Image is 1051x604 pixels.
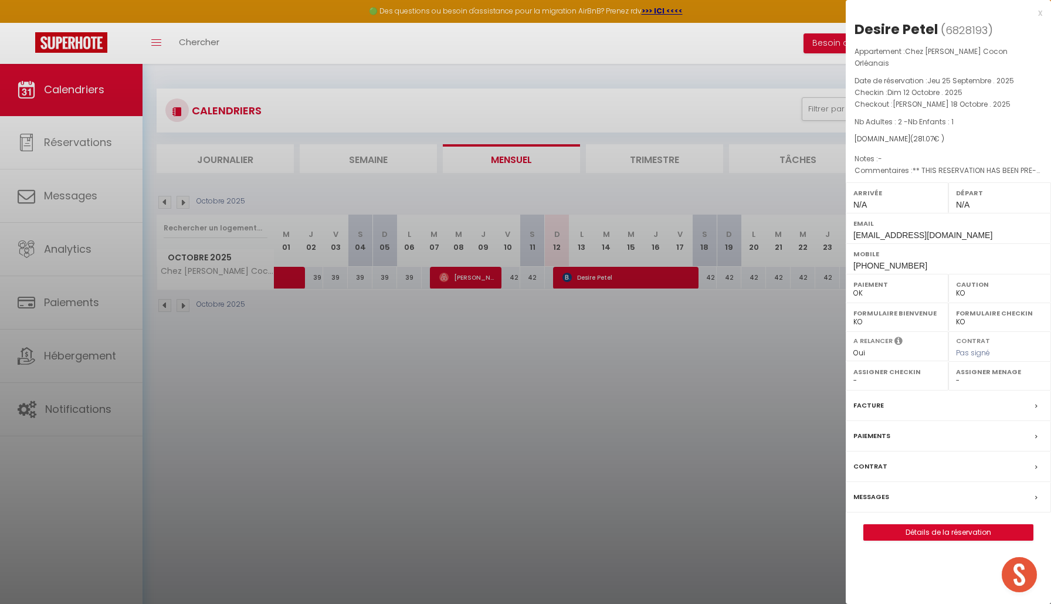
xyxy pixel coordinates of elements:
a: Détails de la réservation [864,525,1033,540]
label: Formulaire Checkin [956,307,1043,319]
label: Paiement [853,279,941,290]
label: A relancer [853,336,893,346]
label: Facture [853,399,884,412]
span: N/A [853,200,867,209]
span: [PHONE_NUMBER] [853,261,927,270]
span: Nb Adultes : 2 - [855,117,954,127]
p: Date de réservation : [855,75,1042,87]
div: Desire Petel [855,20,938,39]
span: Nb Enfants : 1 [908,117,954,127]
div: Ouvrir le chat [1002,557,1037,592]
label: Caution [956,279,1043,290]
label: Arrivée [853,187,941,199]
span: 281.07 [913,134,934,144]
span: ( ) [941,22,993,38]
span: Pas signé [956,348,990,358]
span: 6828193 [945,23,988,38]
label: Contrat [853,460,887,473]
label: Mobile [853,248,1043,260]
span: [PERSON_NAME] 18 Octobre . 2025 [893,99,1011,109]
div: x [846,6,1042,20]
p: Checkout : [855,99,1042,110]
p: Checkin : [855,87,1042,99]
i: Sélectionner OUI si vous souhaiter envoyer les séquences de messages post-checkout [894,336,903,349]
p: Appartement : [855,46,1042,69]
span: Jeu 25 Septembre . 2025 [927,76,1014,86]
span: ( € ) [910,134,944,144]
label: Assigner Menage [956,366,1043,378]
p: Notes : [855,153,1042,165]
p: Commentaires : [855,165,1042,177]
label: Messages [853,491,889,503]
span: [EMAIL_ADDRESS][DOMAIN_NAME] [853,230,992,240]
span: - [878,154,882,164]
label: Contrat [956,336,990,344]
label: Assigner Checkin [853,366,941,378]
span: Chez [PERSON_NAME] Cocon Orléanais [855,46,1008,68]
span: Dim 12 Octobre . 2025 [887,87,962,97]
label: Email [853,218,1043,229]
button: Détails de la réservation [863,524,1033,541]
label: Départ [956,187,1043,199]
span: N/A [956,200,969,209]
label: Formulaire Bienvenue [853,307,941,319]
label: Paiements [853,430,890,442]
div: [DOMAIN_NAME] [855,134,1042,145]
